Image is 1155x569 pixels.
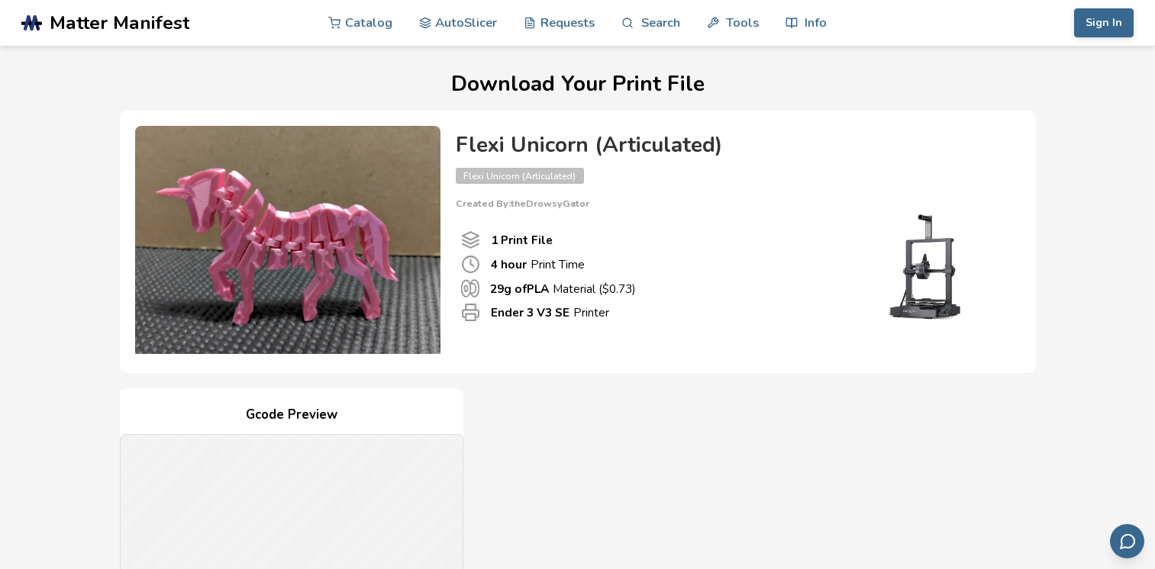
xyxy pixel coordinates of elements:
[461,230,480,249] span: Number Of Print files
[456,168,584,184] span: Flexi Unicorn (Articulated)
[491,232,553,248] b: 1 Print File
[491,256,585,272] p: Print Time
[491,304,569,320] b: Ender 3 V3 SE
[456,198,1005,209] p: Created By: theDrowsyGator
[1074,8,1134,37] button: Sign In
[491,304,609,320] p: Printer
[1110,524,1144,558] button: Send feedback via email
[461,303,480,322] span: Printer
[461,255,480,274] span: Print Time
[23,72,1132,96] h1: Download Your Print File
[490,281,636,297] p: Material ($ 0.73 )
[491,256,527,272] b: 4 hour
[456,133,1005,157] h4: Flexi Unicorn (Articulated)
[490,281,549,297] b: 29 g of PLA
[120,403,463,427] h4: Gcode Preview
[135,126,440,355] img: Product
[461,279,479,297] span: Material Used
[50,12,189,34] span: Matter Manifest
[853,209,1005,323] img: Printer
